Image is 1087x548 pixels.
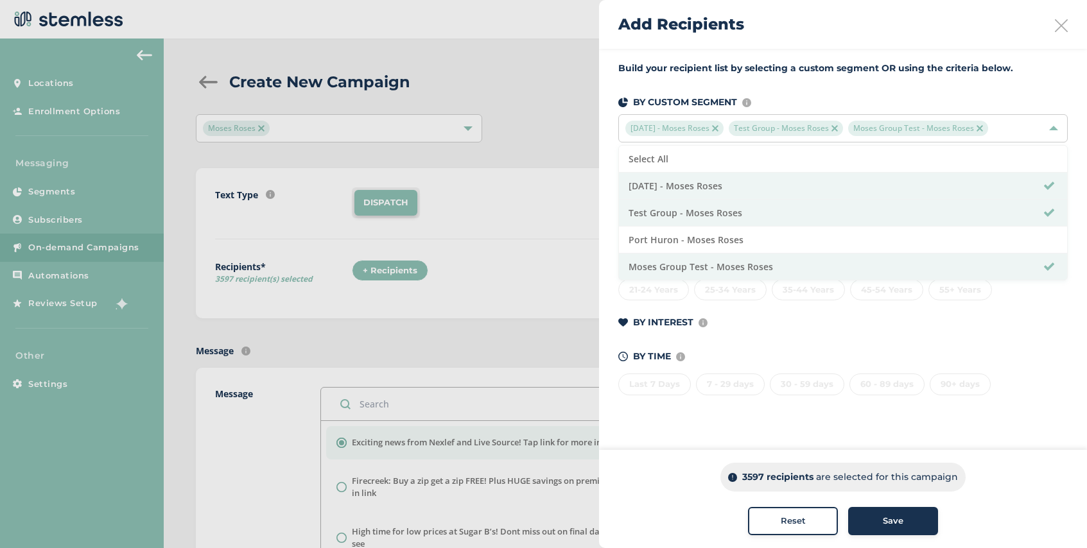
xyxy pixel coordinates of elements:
img: icon-close-accent-8a337256.svg [712,125,718,132]
img: icon-info-236977d2.svg [676,352,685,361]
img: icon-segments-dark-074adb27.svg [618,98,628,107]
button: Save [848,507,938,535]
img: icon-time-dark-e6b1183b.svg [618,352,628,361]
li: Moses Group Test - Moses Roses [619,253,1067,280]
button: Reset [748,507,838,535]
img: icon-close-accent-8a337256.svg [977,125,983,132]
span: [DATE] - Moses Roses [625,121,724,136]
img: icon-heart-dark-29e6356f.svg [618,318,628,327]
li: Select All [619,146,1067,173]
h2: Add Recipients [618,13,744,36]
img: icon-close-accent-8a337256.svg [831,125,838,132]
label: Build your recipient list by selecting a custom segment OR using the criteria below. [618,62,1068,75]
span: Save [883,515,903,527]
span: Moses Group Test - Moses Roses [848,121,988,136]
p: BY CUSTOM SEGMENT [633,96,737,109]
p: BY TIME [633,350,671,363]
p: BY INTEREST [633,316,693,329]
p: are selected for this campaign [816,470,958,484]
li: [DATE] - Moses Roses [619,173,1067,200]
p: 3597 recipients [742,470,813,484]
span: Reset [781,515,806,527]
li: Test Group - Moses Roses [619,200,1067,227]
iframe: Chat Widget [1023,486,1087,548]
li: Port Huron - Moses Roses [619,227,1067,253]
img: icon-info-236977d2.svg [699,318,708,327]
span: Test Group - Moses Roses [729,121,843,136]
img: icon-info-236977d2.svg [742,98,751,107]
img: icon-info-dark-48f6c5f3.svg [728,473,737,482]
